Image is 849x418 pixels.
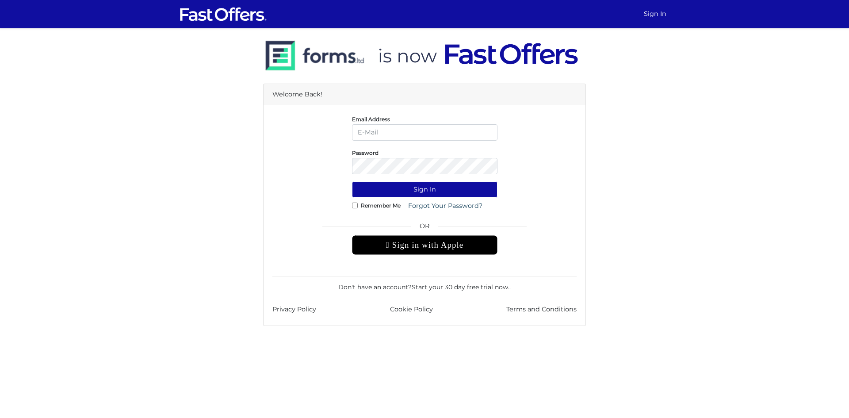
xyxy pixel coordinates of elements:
[506,304,577,314] a: Terms and Conditions
[361,204,401,207] label: Remember Me
[352,152,379,154] label: Password
[352,235,497,255] div: Sign in with Apple
[412,283,509,291] a: Start your 30 day free trial now.
[272,276,577,292] div: Don't have an account? .
[402,198,488,214] a: Forgot Your Password?
[352,124,497,141] input: E-Mail
[390,304,433,314] a: Cookie Policy
[264,84,585,105] div: Welcome Back!
[352,118,390,120] label: Email Address
[352,221,497,235] span: OR
[352,181,497,198] button: Sign In
[640,5,670,23] a: Sign In
[272,304,316,314] a: Privacy Policy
